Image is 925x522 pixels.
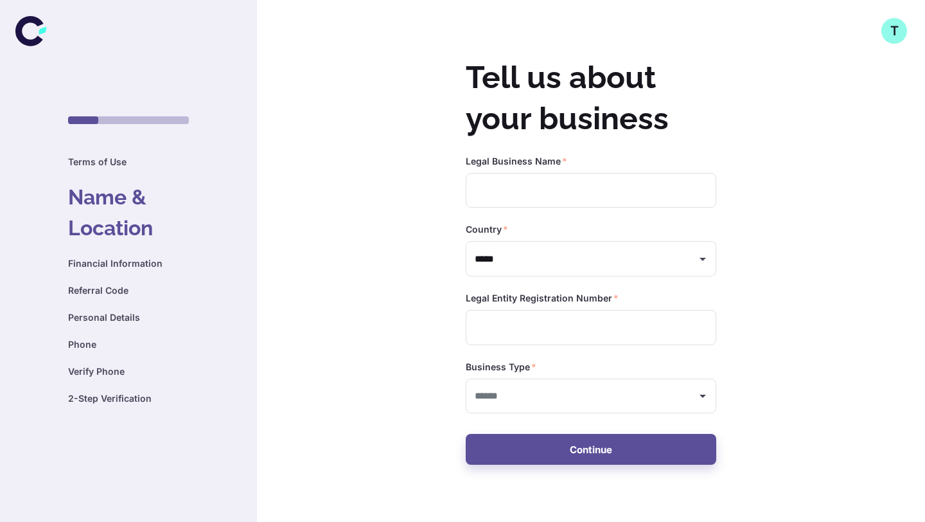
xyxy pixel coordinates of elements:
[68,392,189,406] h6: 2-Step Verification
[466,57,716,139] h2: Tell us about your business
[68,182,189,244] h4: Name & Location
[466,361,536,373] label: Business Type
[68,283,189,298] h6: Referral Code
[466,292,619,305] label: Legal Entity Registration Number
[694,387,712,405] button: Open
[68,256,189,271] h6: Financial Information
[881,18,907,44] button: T
[466,155,567,168] label: Legal Business Name
[68,155,189,169] h6: Terms of Use
[466,434,716,465] button: Continue
[68,310,189,325] h6: Personal Details
[68,364,189,379] h6: Verify Phone
[68,337,189,352] h6: Phone
[694,250,712,268] button: Open
[466,223,508,236] label: Country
